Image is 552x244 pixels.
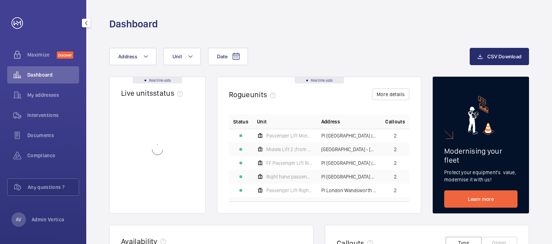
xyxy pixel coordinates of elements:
[266,147,313,152] span: Middle Lift 2 (from reception)
[121,89,186,98] h2: Live units
[16,216,21,223] p: AV
[266,133,313,138] span: Passenger Lift Middle
[257,118,267,125] span: Unit
[118,54,137,59] span: Address
[32,216,64,223] p: Admin Vertica
[27,152,79,159] span: Compliance
[133,77,182,83] div: Real time data
[208,48,248,65] button: Date
[468,96,494,135] img: marketing-card.svg
[28,184,79,191] span: Any questions ?
[394,147,397,152] span: 2
[394,133,397,138] span: 2
[27,51,57,58] span: Maximize
[444,190,517,208] a: Learn more
[250,90,279,99] span: units
[229,90,279,99] h2: Rogue
[172,54,182,59] span: Unit
[217,54,227,59] span: Date
[321,133,377,138] span: PI [GEOGRAPHIC_DATA] ([GEOGRAPHIC_DATA]) - [GEOGRAPHIC_DATA]
[27,71,79,78] span: Dashboard
[321,118,340,125] span: Address
[266,188,313,193] span: Passenger Lift Right Hand Guest Lift
[27,112,79,119] span: Interventions
[109,17,158,31] h1: Dashboard
[109,48,156,65] button: Address
[444,146,517,164] h2: Modernising your fleet
[444,169,517,183] p: Protect your equipment's value, modernise it with us!
[27,91,79,99] span: My addresses
[164,48,201,65] button: Unit
[385,118,405,125] span: Callouts
[233,118,248,125] p: Status
[394,188,397,193] span: 2
[295,77,344,83] div: Real time data
[487,54,521,59] span: CSV Download
[321,188,377,193] span: PI London Wandsworth - [STREET_ADDRESS][PERSON_NAME]
[153,89,186,98] span: status
[470,48,529,65] button: CSV Download
[266,161,313,166] span: FF Passenger Lift Right Hand
[27,132,79,139] span: Documents
[321,161,377,166] span: PI [GEOGRAPHIC_DATA] ([GEOGRAPHIC_DATA]) - [GEOGRAPHIC_DATA]
[372,89,409,100] button: More details
[321,174,377,179] span: PI [GEOGRAPHIC_DATA] Clapham - [STREET_ADDRESS]
[394,161,397,166] span: 2
[321,147,377,152] span: [GEOGRAPHIC_DATA] - [GEOGRAPHIC_DATA] - [GEOGRAPHIC_DATA] [GEOGRAPHIC_DATA] [GEOGRAPHIC_DATA]
[394,174,397,179] span: 2
[57,51,73,59] span: Discover
[266,174,313,179] span: Right hand passenger lift duplex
